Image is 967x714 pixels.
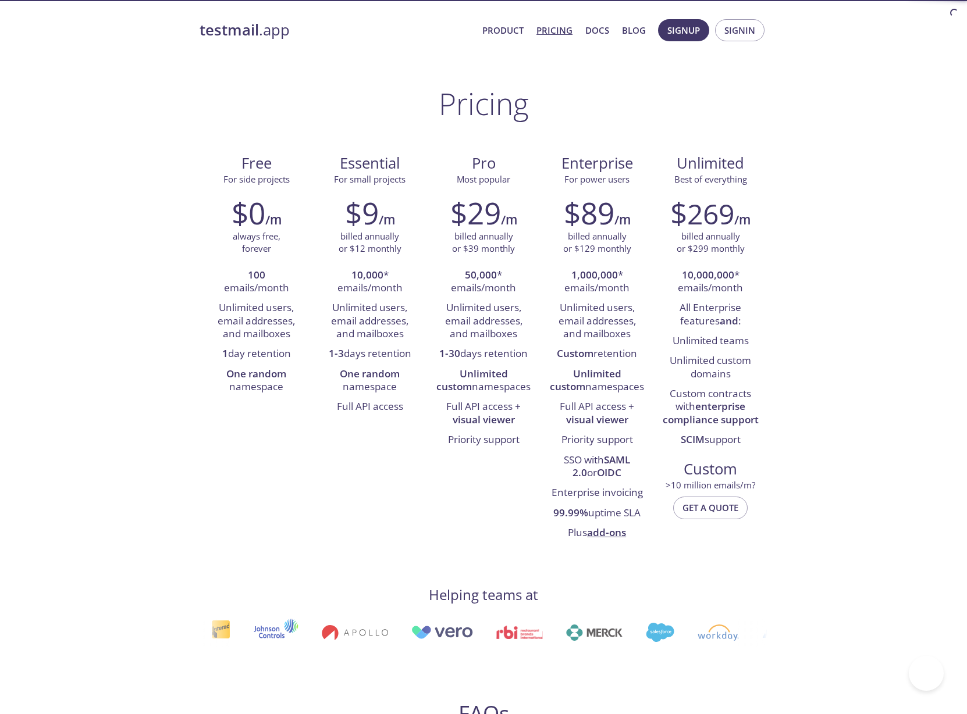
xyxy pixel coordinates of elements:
strong: visual viewer [453,413,515,426]
li: All Enterprise features : [663,298,759,331]
h4: Helping teams at [429,586,538,604]
span: Best of everything [674,173,747,185]
li: Full API access [322,397,418,417]
img: rbi [496,626,543,639]
button: Signup [658,19,709,41]
img: merck [566,624,623,641]
strong: 100 [248,268,265,281]
img: apollo [322,624,388,641]
li: namespace [208,365,304,398]
li: day retention [208,344,304,364]
li: Custom contracts with [663,384,759,430]
strong: Unlimited custom [550,367,621,393]
strong: testmail [200,20,259,40]
span: Free [209,153,304,173]
strong: 1 [222,347,228,360]
strong: 1-30 [439,347,460,360]
p: billed annually or $39 monthly [452,230,515,255]
li: emails/month [208,266,304,299]
button: Signin [715,19,765,41]
button: Get a quote [673,497,748,519]
li: Enterprise invoicing [549,483,645,503]
p: billed annually or $12 monthly [339,230,401,255]
li: SSO with or [549,451,645,484]
li: * emails/month [435,266,531,299]
p: always free, forever [233,230,280,255]
strong: 1,000,000 [571,268,618,281]
span: For side projects [223,173,290,185]
strong: One random [340,367,400,380]
span: Custom [663,459,758,479]
a: Blog [622,23,646,38]
strong: 10,000 [351,268,383,281]
span: 269 [687,195,734,233]
h6: /m [379,210,395,230]
a: Docs [585,23,609,38]
li: retention [549,344,645,364]
li: * emails/month [549,266,645,299]
span: Essential [322,153,417,173]
span: For small projects [334,173,406,185]
h6: /m [614,210,631,230]
li: Unlimited teams [663,331,759,351]
p: billed annually or $299 monthly [677,230,745,255]
a: Product [482,23,524,38]
span: For power users [564,173,630,185]
strong: and [720,314,738,327]
li: * emails/month [322,266,418,299]
li: Full API access + [549,397,645,430]
strong: 99.99% [553,506,588,519]
h2: $29 [450,195,501,230]
strong: enterprise compliance support [663,399,759,426]
img: workday [698,624,739,641]
strong: visual viewer [566,413,628,426]
span: Unlimited [677,153,744,173]
li: Unlimited users, email addresses, and mailboxes [208,298,304,344]
h2: $0 [232,195,265,230]
li: namespaces [549,365,645,398]
h2: $9 [345,195,379,230]
li: Full API access + [435,397,531,430]
a: Pricing [536,23,573,38]
li: days retention [435,344,531,364]
li: Priority support [549,430,645,450]
span: Get a quote [682,500,738,515]
span: > 10 million emails/m? [666,479,755,491]
h6: /m [501,210,517,230]
h6: /m [734,210,751,230]
h2: $ [670,195,734,230]
span: Signup [667,23,700,38]
span: Signin [724,23,755,38]
span: Enterprise [550,153,645,173]
li: namespaces [435,365,531,398]
strong: SCIM [681,433,705,446]
li: Unlimited users, email addresses, and mailboxes [322,298,418,344]
p: billed annually or $129 monthly [563,230,631,255]
strong: 50,000 [465,268,497,281]
h6: /m [265,210,282,230]
strong: 1-3 [329,347,344,360]
a: testmail.app [200,20,473,40]
strong: OIDC [597,466,621,479]
li: Plus [549,523,645,543]
strong: SAML 2.0 [573,453,630,479]
iframe: Help Scout Beacon - Open [909,656,944,691]
li: days retention [322,344,418,364]
li: Unlimited users, email addresses, and mailboxes [435,298,531,344]
img: vero [411,626,473,639]
li: Priority support [435,430,531,450]
img: johnsoncontrols [254,619,298,647]
strong: 10,000,000 [682,268,734,281]
li: support [663,430,759,450]
a: add-ons [587,526,626,539]
span: Most popular [457,173,510,185]
span: Pro [436,153,531,173]
li: namespace [322,365,418,398]
li: Unlimited users, email addresses, and mailboxes [549,298,645,344]
strong: Custom [557,347,593,360]
h1: Pricing [439,86,529,121]
strong: One random [226,367,286,380]
strong: Unlimited custom [436,367,508,393]
img: salesforce [646,623,674,642]
li: Unlimited custom domains [663,351,759,384]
